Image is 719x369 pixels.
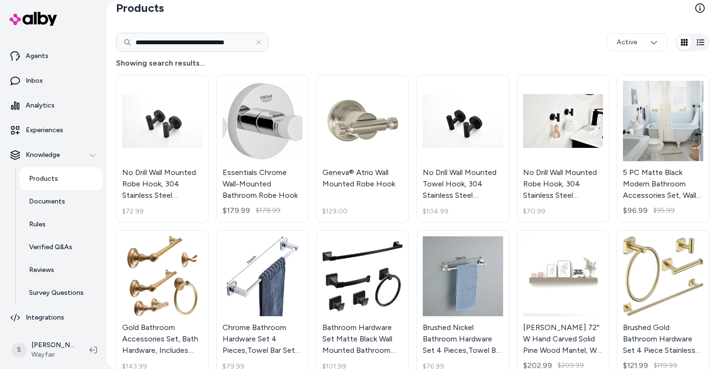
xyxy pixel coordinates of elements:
[26,313,64,322] p: Integrations
[316,75,409,223] a: Geneva® Atrio Wall Mounted Robe HookGeneva® Atrio Wall Mounted Robe Hook$129.00
[26,126,63,135] p: Experiences
[116,0,164,16] h2: Products
[4,144,103,166] button: Knowledge
[4,69,103,92] a: Inbox
[26,76,43,86] p: Inbox
[617,75,709,223] a: 5 PC Matte Black Modern Bathroom Accessories Set, Wall Mounted - Towel Rack, Hand Towel Ring, Ind...
[29,174,58,184] p: Products
[29,243,72,252] p: Verified Q&As
[19,213,103,236] a: Rules
[216,75,309,223] a: Essentials Chrome Wall-Mounted Bathroom Robe HookEssentials Chrome Wall-Mounted Bathroom Robe Hoo...
[4,306,103,329] a: Integrations
[19,282,103,304] a: Survey Questions
[19,259,103,282] a: Reviews
[4,45,103,68] a: Agents
[29,220,46,229] p: Rules
[26,101,55,110] p: Analytics
[29,197,65,206] p: Documents
[116,58,709,69] h4: Showing search results...
[26,150,60,160] p: Knowledge
[19,190,103,213] a: Documents
[26,51,49,61] p: Agents
[607,33,668,51] button: Active
[417,75,509,223] a: No Drill Wall Mounted Towel Hook, 304 Stainless Steel Matt Black 6, Robe Hook Shower , Scratch & ...
[517,75,610,223] a: No Drill Wall Mounted Robe Hook, 304 Stainless Steel Matt Black 6, Towel Hook Shower , To Scratch...
[11,342,27,358] span: S
[4,94,103,117] a: Analytics
[116,75,209,223] a: No Drill Wall Mounted Robe Hook, 304 Stainless Steel Matt Black 6, Towel Hook Shower , To Scratch...
[31,350,74,359] span: Wayfair
[6,335,82,365] button: S[PERSON_NAME]Wayfair
[19,167,103,190] a: Products
[31,340,74,350] p: [PERSON_NAME]
[4,119,103,142] a: Experiences
[29,265,54,275] p: Reviews
[10,12,57,26] img: alby Logo
[29,288,84,298] p: Survey Questions
[19,236,103,259] a: Verified Q&As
